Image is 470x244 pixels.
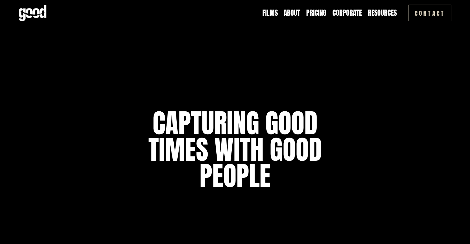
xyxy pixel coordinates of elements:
a: Pricing [306,8,326,18]
a: About [284,8,300,18]
img: Good Feeling Films [19,5,46,21]
a: Films [262,8,277,18]
h1: capturing good times with good people [127,110,343,189]
a: folder dropdown [368,8,396,18]
a: Corporate [332,8,362,18]
span: Resources [368,9,396,17]
a: Contact [409,5,451,21]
